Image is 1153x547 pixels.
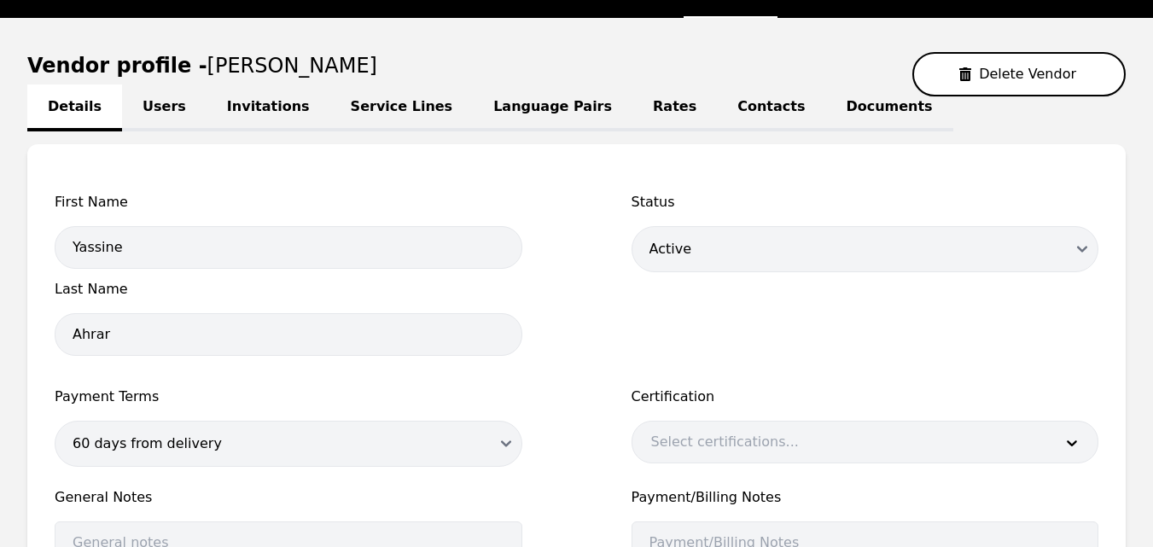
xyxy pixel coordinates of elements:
button: Delete Vendor [912,52,1126,96]
a: Contacts [717,84,825,131]
span: Payment/Billing Notes [632,487,1099,508]
a: Service Lines [330,84,474,131]
label: Certification [632,387,1099,407]
input: First Name [55,226,522,269]
span: General Notes [55,487,522,508]
a: Language Pairs [473,84,632,131]
a: Documents [825,84,952,131]
h1: Vendor profile - [27,54,377,78]
span: Last Name [55,279,522,300]
a: Users [122,84,207,131]
a: Rates [632,84,717,131]
span: [PERSON_NAME] [207,54,377,78]
span: First Name [55,192,522,212]
span: Payment Terms [55,387,522,407]
input: Last Name [55,313,522,356]
span: Status [632,192,1099,212]
a: Invitations [207,84,330,131]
